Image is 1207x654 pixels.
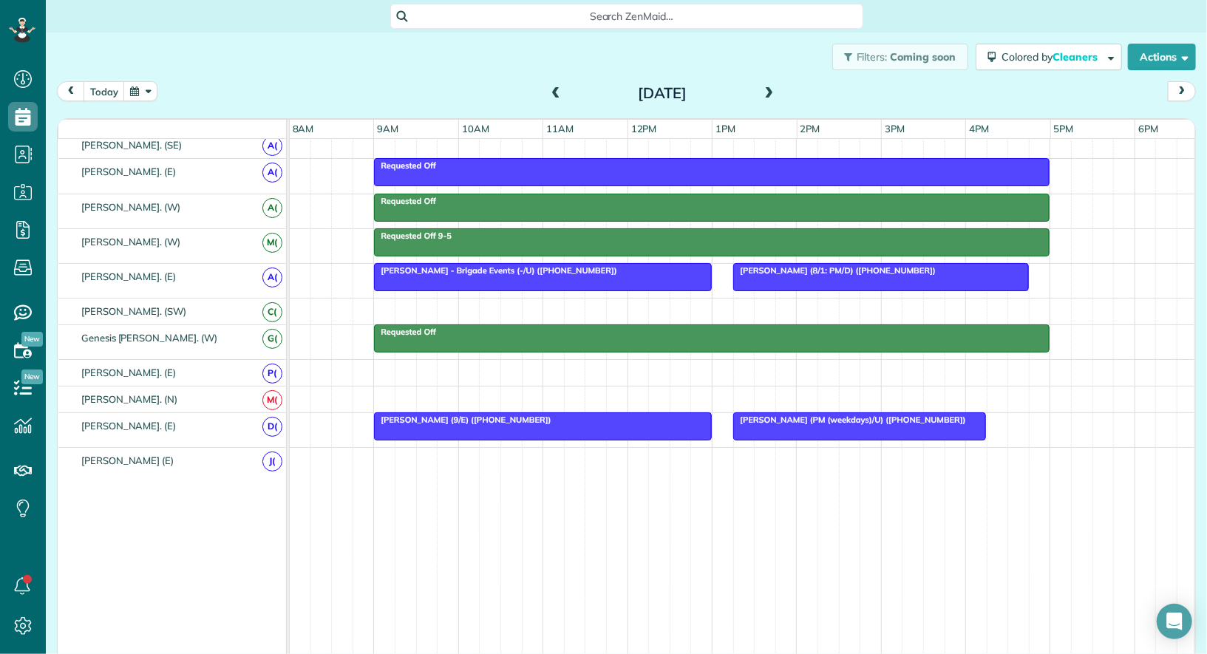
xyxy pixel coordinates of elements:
[290,123,317,134] span: 8am
[78,201,183,213] span: [PERSON_NAME]. (W)
[262,452,282,471] span: J(
[78,454,177,466] span: [PERSON_NAME] (E)
[262,268,282,287] span: A(
[262,390,282,410] span: M(
[1053,50,1100,64] span: Cleaners
[798,123,823,134] span: 2pm
[373,231,452,241] span: Requested Off 9-5
[966,123,992,134] span: 4pm
[78,305,189,317] span: [PERSON_NAME]. (SW)
[1135,123,1161,134] span: 6pm
[373,327,437,337] span: Requested Off
[78,236,183,248] span: [PERSON_NAME]. (W)
[78,166,179,177] span: [PERSON_NAME]. (E)
[373,415,551,425] span: [PERSON_NAME] (9/E) ([PHONE_NUMBER])
[1168,81,1196,101] button: next
[1157,604,1192,639] div: Open Intercom Messenger
[1051,123,1077,134] span: 5pm
[262,163,282,183] span: A(
[882,123,908,134] span: 3pm
[78,332,220,344] span: Genesis [PERSON_NAME]. (W)
[78,367,179,378] span: [PERSON_NAME]. (E)
[1128,44,1196,70] button: Actions
[21,369,43,384] span: New
[628,123,660,134] span: 12pm
[78,270,179,282] span: [PERSON_NAME]. (E)
[1002,50,1103,64] span: Colored by
[732,265,936,276] span: [PERSON_NAME] (8/1: PM/D) ([PHONE_NUMBER])
[262,198,282,218] span: A(
[373,160,437,171] span: Requested Off
[21,332,43,347] span: New
[78,420,179,432] span: [PERSON_NAME]. (E)
[84,81,125,101] button: today
[78,139,185,151] span: [PERSON_NAME]. (SE)
[976,44,1122,70] button: Colored byCleaners
[857,50,888,64] span: Filters:
[262,136,282,156] span: A(
[373,196,437,206] span: Requested Off
[570,85,755,101] h2: [DATE]
[459,123,492,134] span: 10am
[262,302,282,322] span: C(
[732,415,966,425] span: [PERSON_NAME] (PM (weekdays)/U) ([PHONE_NUMBER])
[374,123,401,134] span: 9am
[262,233,282,253] span: M(
[262,417,282,437] span: D(
[78,393,180,405] span: [PERSON_NAME]. (N)
[373,265,618,276] span: [PERSON_NAME] - Brigade Events (-/U) ([PHONE_NUMBER])
[543,123,577,134] span: 11am
[57,81,85,101] button: prev
[890,50,956,64] span: Coming soon
[262,329,282,349] span: G(
[262,364,282,384] span: P(
[713,123,738,134] span: 1pm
